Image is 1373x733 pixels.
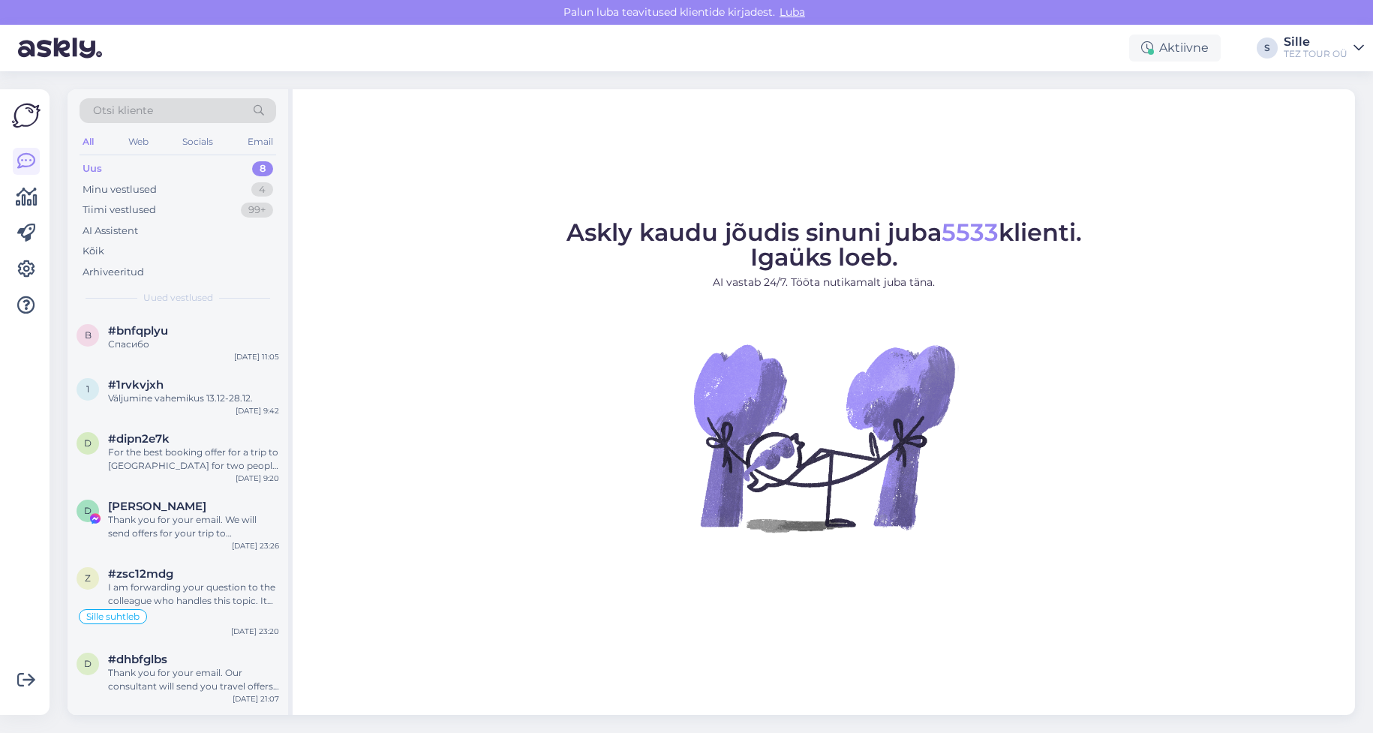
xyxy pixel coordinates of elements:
[83,161,102,176] div: Uus
[232,540,279,551] div: [DATE] 23:26
[108,567,173,581] span: #zsc12mdg
[566,275,1082,290] p: AI vastab 24/7. Tööta nutikamalt juba täna.
[83,224,138,239] div: AI Assistent
[108,378,164,392] span: #1rvkvjxh
[108,666,279,693] div: Thank you for your email. Our consultant will send you travel offers for [GEOGRAPHIC_DATA] soon. ...
[108,392,279,405] div: Väljumine vahemikus 13.12-28.12.
[1257,38,1278,59] div: S
[83,265,144,280] div: Arhiveeritud
[125,132,152,152] div: Web
[1284,36,1364,60] a: SilleTEZ TOUR OÜ
[245,132,276,152] div: Email
[775,5,810,19] span: Luba
[84,658,92,669] span: d
[108,324,168,338] span: #bnfqplyu
[143,291,213,305] span: Uued vestlused
[86,612,140,621] span: Sille suhtleb
[108,513,279,540] div: Thank you for your email. We will send offers for your trip to [GEOGRAPHIC_DATA] to your email. I...
[108,432,170,446] span: #dipn2e7k
[108,446,279,473] div: For the best booking offer for a trip to [GEOGRAPHIC_DATA] for two people starting on [DATE] for ...
[236,405,279,416] div: [DATE] 9:42
[566,218,1082,272] span: Askly kaudu jõudis sinuni juba klienti. Igaüks loeb.
[942,218,999,247] span: 5533
[85,329,92,341] span: b
[1284,48,1347,60] div: TEZ TOUR OÜ
[108,653,167,666] span: #dhbfglbs
[252,161,273,176] div: 8
[179,132,216,152] div: Socials
[83,244,104,259] div: Kõik
[86,383,89,395] span: 1
[233,693,279,704] div: [DATE] 21:07
[84,505,92,516] span: D
[231,626,279,637] div: [DATE] 23:20
[1284,36,1347,48] div: Sille
[85,572,91,584] span: z
[83,203,156,218] div: Tiimi vestlused
[241,203,273,218] div: 99+
[108,500,206,513] span: Diana Lepik
[84,437,92,449] span: d
[236,473,279,484] div: [DATE] 9:20
[80,132,97,152] div: All
[234,351,279,362] div: [DATE] 11:05
[12,101,41,130] img: Askly Logo
[1129,35,1221,62] div: Aktiivne
[108,581,279,608] div: I am forwarding your question to the colleague who handles this topic. It may take some time for ...
[251,182,273,197] div: 4
[108,338,279,351] div: Спасибо
[689,302,959,572] img: No Chat active
[83,182,157,197] div: Minu vestlused
[93,103,153,119] span: Otsi kliente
